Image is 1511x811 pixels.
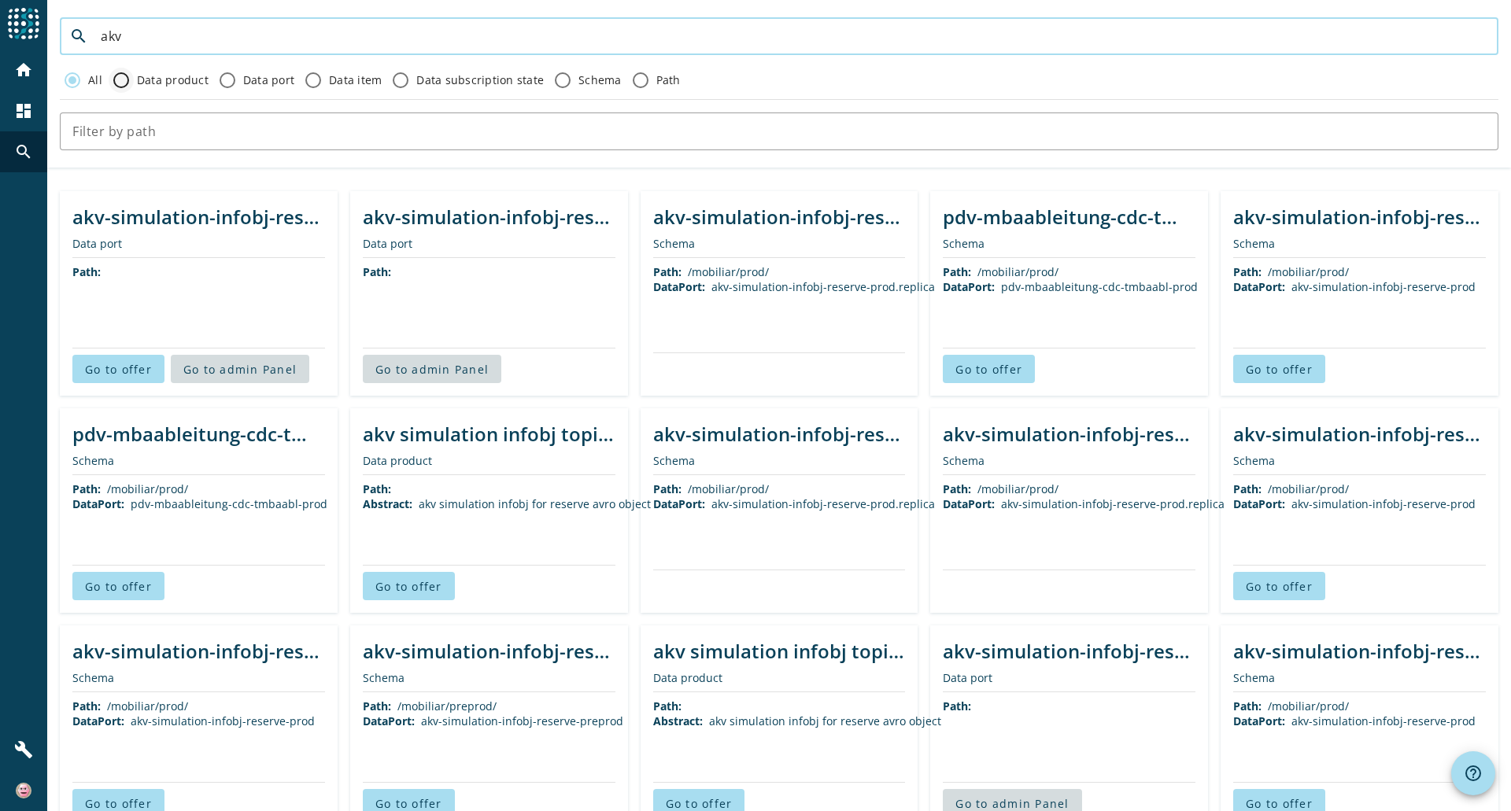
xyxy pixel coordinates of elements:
span: Path: [363,264,391,279]
div: Schema [363,670,615,685]
span: Go to offer [955,362,1022,377]
label: Path [653,72,681,88]
div: akv-simulation-infobj-reserve-prod.replica [653,421,906,447]
div: akv-simulation-infobj-reserve-prod [131,713,315,728]
mat-icon: help_outline [1464,764,1483,783]
mat-icon: search [60,27,98,46]
div: akv-simulation-infobj-reserve-prod [1291,713,1476,728]
span: DataPort: [72,496,124,511]
span: Path: [653,481,682,496]
div: /mobiliar/prod/ [977,264,1058,279]
div: akv-simulation-infobj-reserve-prod [1291,279,1476,294]
span: Path: [72,481,101,496]
div: akv-simulation-infobj-reserve-preprod [421,713,623,728]
button: Go to admin Panel [171,355,309,383]
div: Schema [1233,670,1486,685]
button: Go to offer [72,355,164,383]
span: DataPort: [363,713,415,728]
div: Schema [72,453,325,468]
div: Schema [72,670,325,685]
span: Go to offer [1246,362,1313,377]
div: akv-simulation-infobj-reserve-prod.replica [711,496,935,511]
div: Schema [943,236,1195,251]
button: Go to offer [363,572,455,600]
div: /mobiliar/prod/ [688,264,769,279]
button: Go to offer [943,355,1035,383]
div: Schema [943,453,1195,468]
div: Data product [363,453,615,468]
label: Data port [240,72,294,88]
div: pdv-mbaableitung-cdc-tmbaabl-prod [131,496,327,511]
span: Go to admin Panel [375,362,489,377]
span: DataPort: [653,496,705,511]
label: Data product [134,72,209,88]
span: Path: [1233,699,1262,713]
div: akv-simulation-infobj-reserve-prod [1233,204,1486,230]
div: /mobiliar/prod/ [1268,481,1349,496]
span: Go to offer [85,362,152,377]
span: Abstract: [363,496,412,511]
span: DataPort: [943,279,995,294]
img: e1c89a595bf15ecf1c82e381c30a2d29 [16,783,31,798]
span: DataPort: [943,496,995,511]
div: Data product [653,670,906,685]
div: Schema [653,236,906,251]
span: Go to offer [1246,579,1313,594]
span: Path: [72,699,101,713]
div: akv-simulation-infobj-reserve-prod [72,638,325,664]
span: Path: [943,264,971,279]
span: Go to offer [375,579,442,594]
div: Data port [72,236,325,251]
span: Go to admin Panel [955,796,1069,811]
div: akv simulation infobj topic for reserve [653,638,906,664]
span: Path: [1233,481,1262,496]
div: akv-simulation-infobj-reserve-prod [72,204,325,230]
div: akv-simulation-infobj-reserve-prod.replica [653,204,906,230]
div: akv simulation infobj for reserve avro object [709,713,941,728]
button: Go to offer [72,572,164,600]
span: Path: [363,481,391,496]
label: Data subscription state [413,72,544,88]
div: akv-simulation-infobj-reserve-prod [1233,638,1486,664]
span: Path: [72,264,101,279]
label: Data item [326,72,382,88]
span: Go to offer [85,579,152,594]
button: Go to admin Panel [363,355,501,383]
div: akv-simulation-infobj-reserve-preprod [363,638,615,664]
span: DataPort: [1233,496,1285,511]
div: akv simulation infobj topic for reserve [363,421,615,447]
div: akv-simulation-infobj-reserve-prod.replica [943,638,1195,664]
span: Go to admin Panel [183,362,297,377]
div: Data port [943,670,1195,685]
span: DataPort: [1233,279,1285,294]
div: Schema [653,453,906,468]
img: spoud-logo.svg [8,8,39,39]
button: Go to offer [1233,355,1325,383]
div: /mobiliar/prod/ [977,481,1058,496]
div: /mobiliar/preprod/ [397,699,497,713]
div: /mobiliar/prod/ [107,699,188,713]
div: akv simulation infobj for reserve avro object [419,496,651,511]
span: Path: [1233,264,1262,279]
span: Go to offer [1246,796,1313,811]
span: Go to offer [666,796,733,811]
mat-icon: build [14,740,33,759]
div: /mobiliar/prod/ [107,481,188,496]
div: /mobiliar/prod/ [688,481,769,496]
div: akv-simulation-infobj-reserve-prod.replica [1001,496,1225,511]
span: Go to offer [375,796,442,811]
span: Path: [653,699,682,713]
div: Schema [1233,453,1486,468]
span: DataPort: [72,713,124,728]
span: Path: [363,699,391,713]
span: Path: [943,481,971,496]
div: akv-simulation-infobj-reserve-prod.replica [711,279,935,294]
div: akv-simulation-infobj-reserve-prod [1233,421,1486,447]
label: Schema [575,72,622,88]
div: pdv-mbaableitung-cdc-tmbaabl-prod [72,421,325,447]
div: Schema [1233,236,1486,251]
div: pdv-mbaableitung-cdc-tmbaabl-prod [943,204,1195,230]
div: /mobiliar/prod/ [1268,699,1349,713]
div: akv-simulation-infobj-reserve-prod.replica [943,421,1195,447]
div: akv-simulation-infobj-reserve-preprod.replica [363,204,615,230]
